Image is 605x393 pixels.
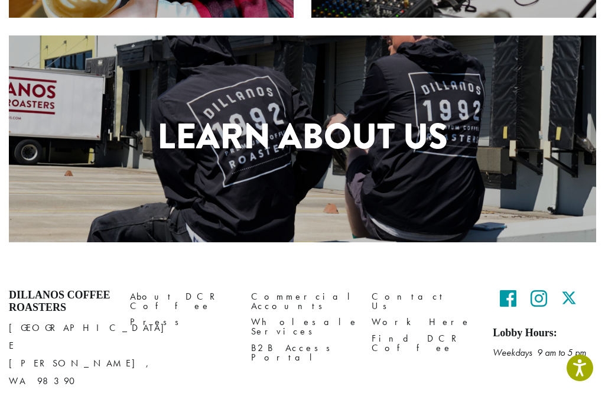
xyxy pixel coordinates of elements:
[9,110,596,163] h1: Learn About Us
[251,289,354,314] a: Commercial Accounts
[251,314,354,340] a: Wholesale Services
[372,330,475,356] a: Find DCR Coffee
[9,35,596,242] a: Learn About Us
[130,314,233,330] a: Press
[372,289,475,314] a: Contact Us
[9,289,112,314] h4: Dillanos Coffee Roasters
[372,314,475,330] a: Work Here
[493,346,586,359] em: Weekdays 9 am to 5 pm
[251,340,354,365] a: B2B Access Portal
[493,327,596,340] h5: Lobby Hours:
[130,289,233,314] a: About DCR Coffee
